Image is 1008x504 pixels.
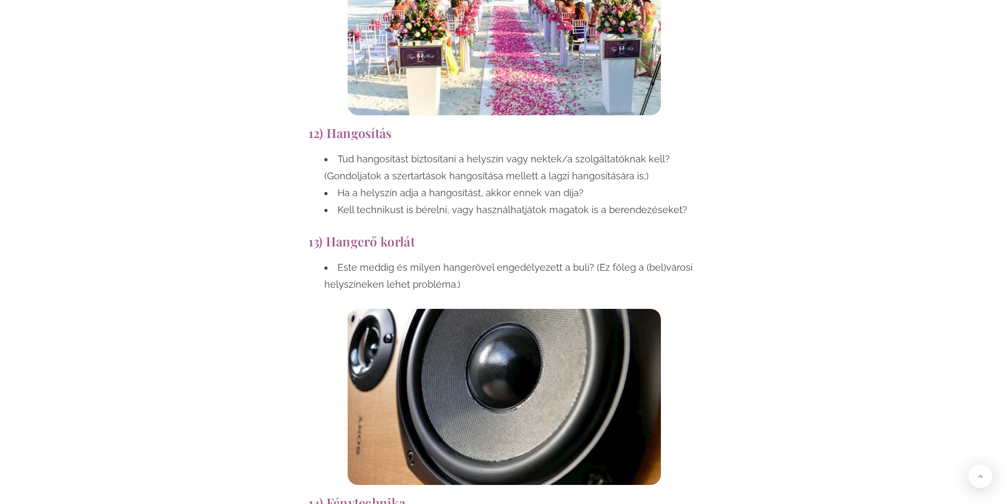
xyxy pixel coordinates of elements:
li: Kell technikust is bérelni, vagy használhatjátok magatok is a berendezéseket? [324,201,700,218]
h2: 13) Hangerő korlát [308,234,700,249]
li: Tud hangosítást biztosítani a helyszín vagy nektek/a szolgáltatóknak kell? (Gondoljatok a szertar... [324,151,700,185]
h2: 12) Hangosítás [308,126,700,140]
li: Ha a helyszín adja a hangosítást, akkor ennek van díja? [324,185,700,201]
li: Este meddig és milyen hangerővel engedélyezett a buli? (Ez főleg a (bel)városi helyszíneken lehet... [324,259,700,293]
